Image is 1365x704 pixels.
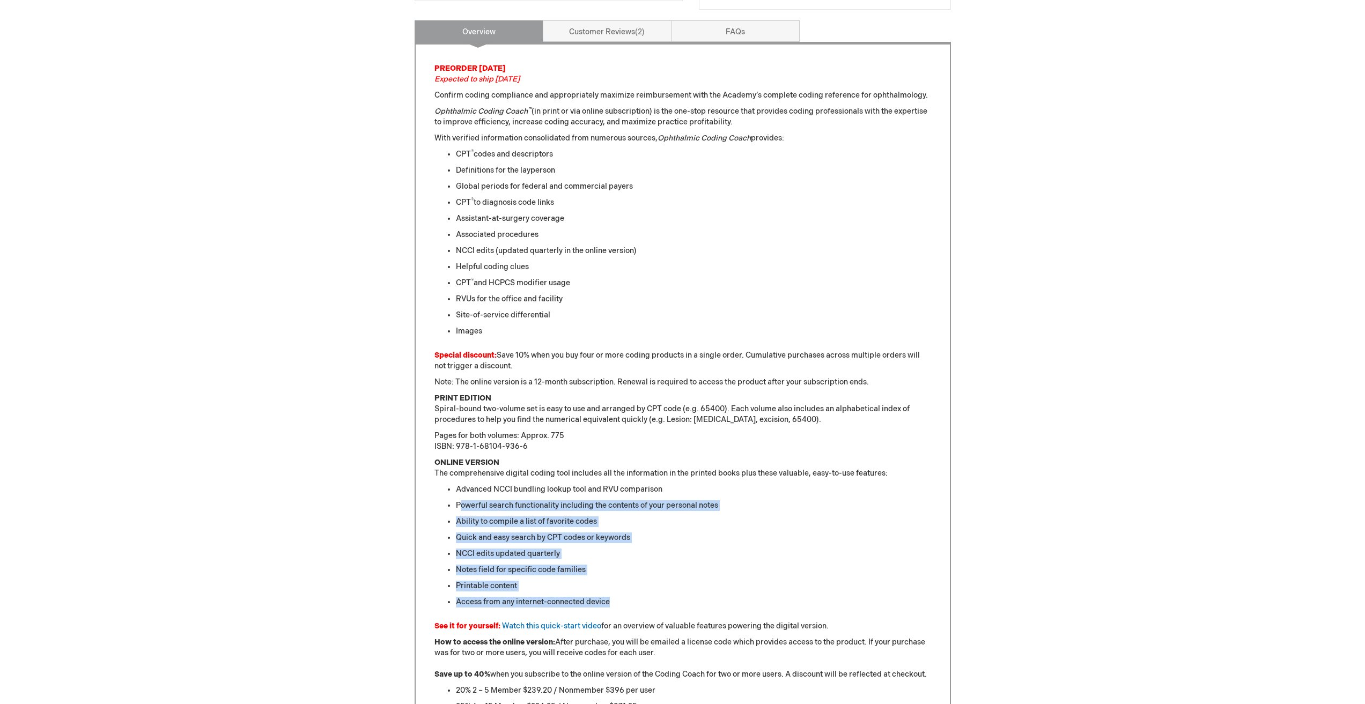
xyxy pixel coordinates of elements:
li: Notes field for specific code families [456,565,931,575]
li: Ability to compile a list of favorite codes [456,516,931,527]
strong: ONLINE VERSION [434,458,499,467]
a: Watch this quick-start video [502,621,601,631]
p: Confirm coding compliance and appropriately maximize reimbursement with the Academy’s complete co... [434,90,931,101]
li: Advanced NCCI bundling lookup tool and RVU comparison [456,484,931,495]
strong: Save up to 40% [434,670,490,679]
li: Assistant-at-surgery coverage [456,213,931,224]
li: Access from any internet-connected device [456,597,931,607]
strong: How to access the online version: [434,638,555,647]
em: Ophthalmic Coding Coach [434,107,532,116]
li: Printable content [456,581,931,591]
li: CPT and HCPCS modifier usage [456,278,931,288]
sup: ® [471,149,474,155]
li: 20% 2 – 5 Member $239.20 / Nonmember $396 per user [456,685,931,696]
li: NCCI edits updated quarterly [456,549,931,559]
font: See it for yourself: [434,621,500,631]
span: 2 [635,27,645,36]
strong: Special discount: [434,351,497,360]
p: (in print or via online subscription) is the one-stop resource that provides coding professionals... [434,106,931,128]
a: Customer Reviews2 [543,20,672,42]
em: Expected to ship [DATE] [434,75,520,84]
sup: ® [471,197,474,204]
li: CPT to diagnosis code links [456,197,931,208]
li: Definitions for the layperson [456,165,931,176]
li: Quick and easy search by CPT codes or keywords [456,532,931,543]
li: Helpful coding clues [456,262,931,272]
li: Images [456,326,931,337]
li: NCCI edits (updated quarterly in the online version) [456,246,931,256]
p: Spiral-bound two-volume set is easy to use and arranged by CPT code (e.g. 65400). Each volume als... [434,393,931,425]
p: Pages for both volumes: Approx. 775 ISBN: 978-1-68104-936-6 [434,431,931,452]
li: RVUs for the office and facility [456,294,931,305]
p: for an overview of valuable features powering the digital version. [434,621,931,632]
li: Site-of-service differential [456,310,931,321]
p: With verified information consolidated from numerous sources, provides: [434,133,931,144]
p: After purchase, you will be emailed a license code which provides access to the product. If your ... [434,637,931,680]
strong: PRINT EDITION [434,394,491,403]
a: FAQs [671,20,800,42]
li: Associated procedures [456,229,931,240]
p: Note: The online version is a 12-month subscription. Renewal is required to access the product af... [434,377,931,388]
em: Ophthalmic Coding Coach [658,134,751,143]
sup: ™ [528,106,532,113]
a: Overview [415,20,543,42]
p: Save 10% when you buy four or more coding products in a single order. Cumulative purchases across... [434,350,931,372]
p: The comprehensive digital coding tool includes all the information in the printed books plus thes... [434,457,931,479]
li: Global periods for federal and commercial payers [456,181,931,192]
li: CPT codes and descriptors [456,149,931,160]
strong: PREORDER [DATE] [434,64,506,73]
sup: ® [471,278,474,284]
li: Powerful search functionality including the contents of your personal notes [456,500,931,511]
